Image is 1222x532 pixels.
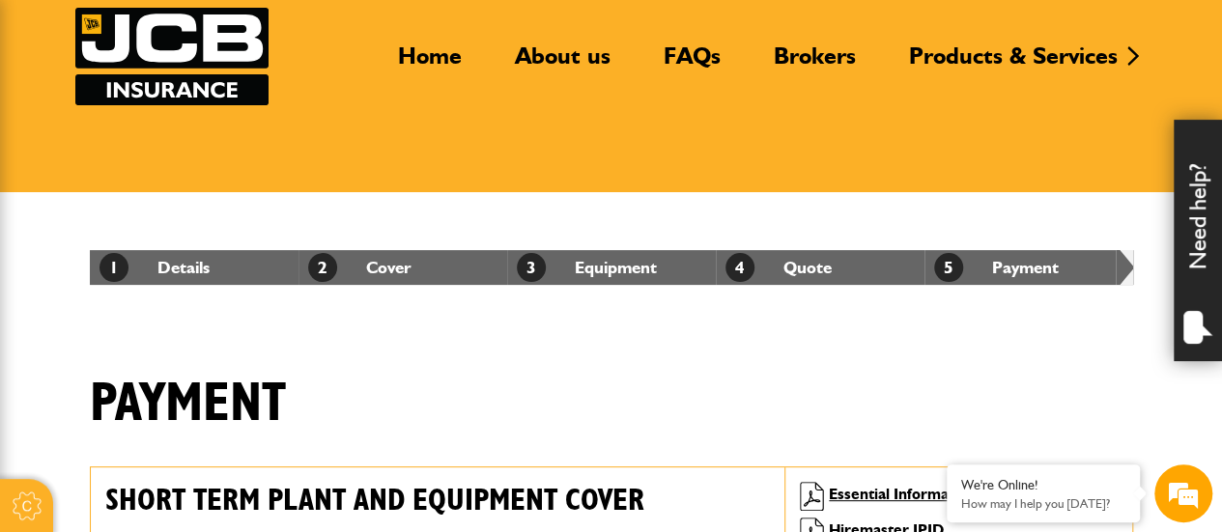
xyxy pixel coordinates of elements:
input: Enter your email address [25,236,353,278]
img: JCB Insurance Services logo [75,8,269,105]
a: 2Cover [308,257,412,277]
div: We're Online! [961,477,1125,493]
a: About us [500,42,625,86]
a: FAQs [649,42,735,86]
span: 1 [99,253,128,282]
a: 3Equipment [517,257,657,277]
a: Products & Services [895,42,1132,86]
a: JCB Insurance Services [75,8,269,105]
span: 5 [934,253,963,282]
li: Payment [924,250,1133,285]
a: Home [384,42,476,86]
p: How may I help you today? [961,496,1125,511]
a: Essential Information Document [829,485,1053,503]
a: Brokers [759,42,870,86]
input: Enter your last name [25,179,353,221]
div: Minimize live chat window [317,10,363,56]
a: 4Quote [725,257,832,277]
span: 2 [308,253,337,282]
a: 1Details [99,257,210,277]
h2: Short term plant and equipment cover [105,482,771,518]
img: d_20077148190_company_1631870298795_20077148190 [33,107,81,134]
h1: Payment [90,372,286,436]
span: 3 [517,253,546,282]
textarea: Type your message and hit 'Enter' [25,350,353,417]
div: Need help? [1174,120,1222,361]
span: 4 [725,253,754,282]
em: Start Chat [263,406,351,433]
input: Enter your phone number [25,293,353,335]
div: Chat with us now [100,108,325,133]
